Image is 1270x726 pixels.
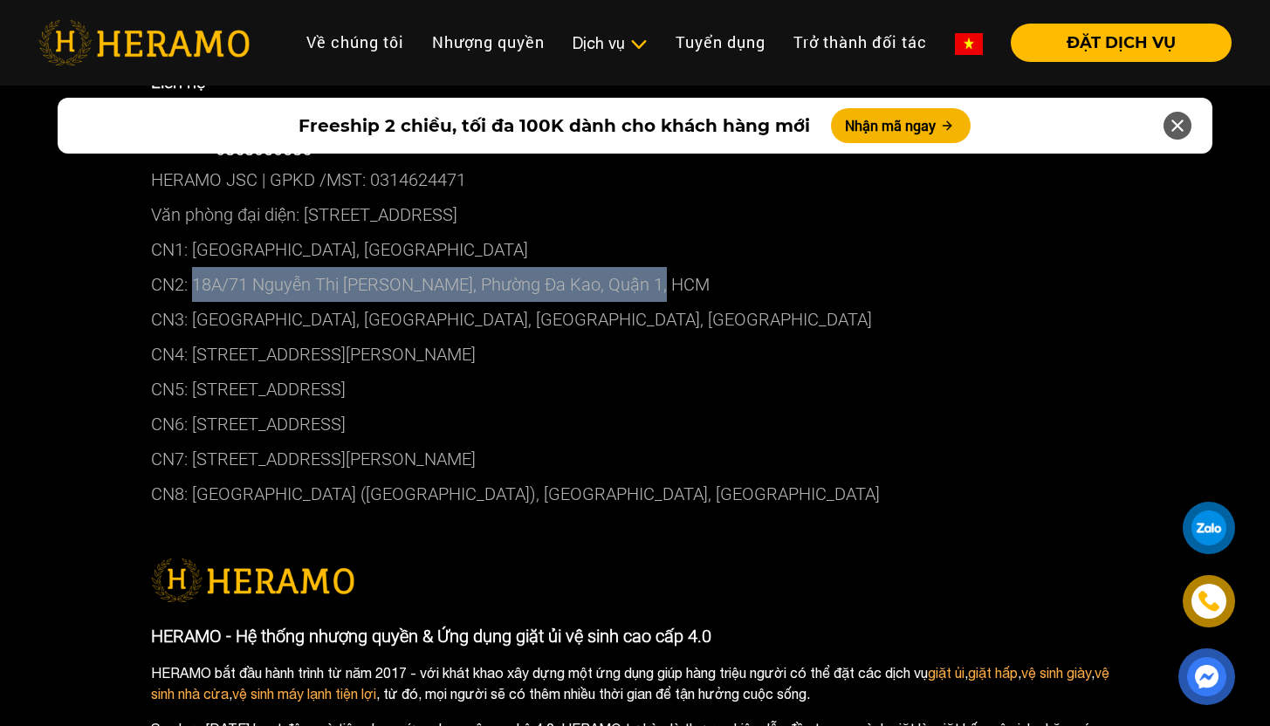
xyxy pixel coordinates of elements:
img: vn-flag.png [955,33,983,55]
img: subToggleIcon [629,36,648,53]
a: Tuyển dụng [662,24,779,61]
a: phone-icon [1184,577,1233,626]
a: giặt ủi [928,665,965,681]
a: Nhượng quyền [418,24,559,61]
img: heramo-logo.png [38,20,250,65]
p: HERAMO JSC | GPKD /MST: 0314624471 [151,162,1120,197]
p: Văn phòng đại diện: [STREET_ADDRESS] [151,197,1120,232]
button: Nhận mã ngay [831,108,971,143]
p: CN2: 18A/71 Nguyễn Thị [PERSON_NAME], Phường Đa Kao, Quận 1, HCM [151,267,1120,302]
p: CN7: [STREET_ADDRESS][PERSON_NAME] [151,442,1120,476]
p: HERAMO bắt đầu hành trình từ năm 2017 - với khát khao xây dựng một ứng dụng giúp hàng triệu người... [151,662,1120,704]
a: vệ sinh máy lạnh tiện lợi [232,686,376,702]
p: HERAMO - Hệ thống nhượng quyền & Ứng dụng giặt ủi vệ sinh cao cấp 4.0 [151,623,1120,649]
a: vệ sinh giày [1021,665,1091,681]
a: Trở thành đối tác [779,24,941,61]
button: ĐẶT DỊCH VỤ [1011,24,1232,62]
span: Freeship 2 chiều, tối đa 100K dành cho khách hàng mới [299,113,810,139]
a: Về chúng tôi [292,24,418,61]
a: vệ sinh nhà cửa [151,665,1109,702]
p: CN5: [STREET_ADDRESS] [151,372,1120,407]
div: Dịch vụ [573,31,648,55]
a: ĐẶT DỊCH VỤ [997,35,1232,51]
p: CN4: [STREET_ADDRESS][PERSON_NAME] [151,337,1120,372]
img: logo [151,558,354,602]
p: CN1: [GEOGRAPHIC_DATA], [GEOGRAPHIC_DATA] [151,232,1120,267]
img: phone-icon [1197,588,1222,614]
a: giặt hấp [968,665,1018,681]
p: CN8: [GEOGRAPHIC_DATA] ([GEOGRAPHIC_DATA]), [GEOGRAPHIC_DATA], [GEOGRAPHIC_DATA] [151,476,1120,511]
p: CN3: [GEOGRAPHIC_DATA], [GEOGRAPHIC_DATA], [GEOGRAPHIC_DATA], [GEOGRAPHIC_DATA] [151,302,1120,337]
p: CN6: [STREET_ADDRESS] [151,407,1120,442]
